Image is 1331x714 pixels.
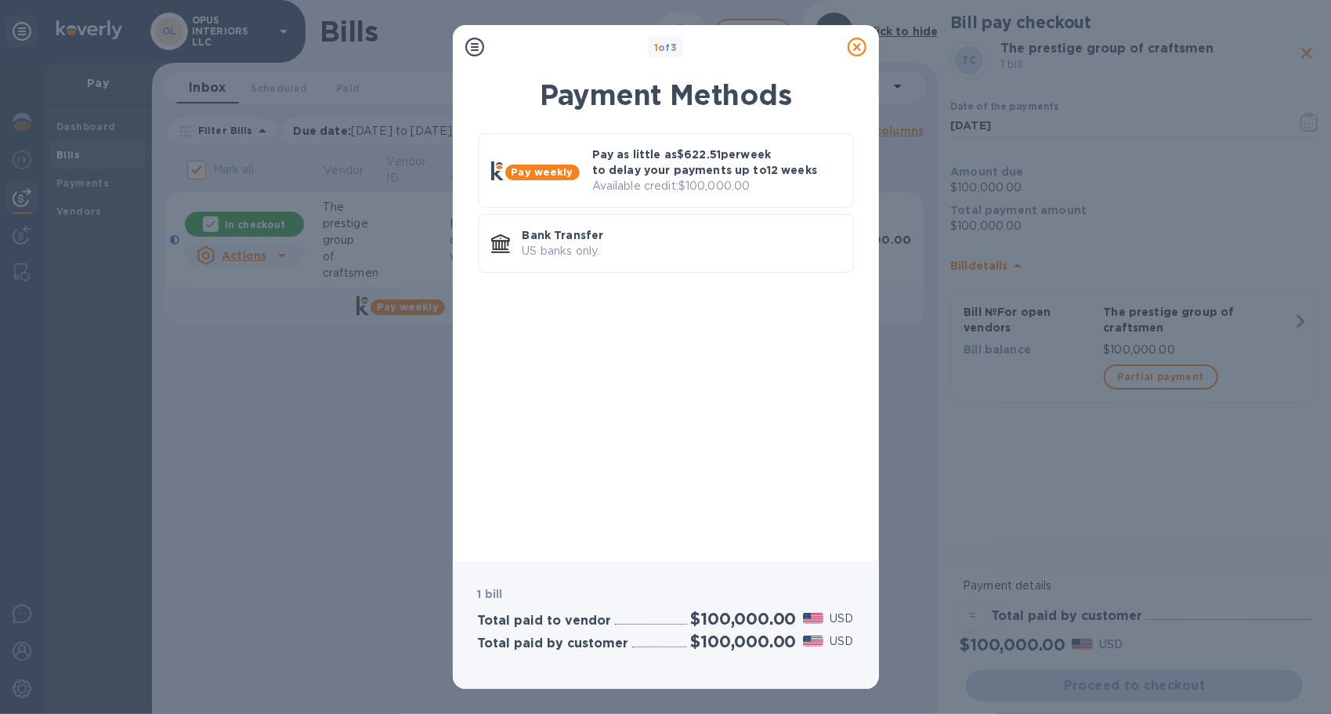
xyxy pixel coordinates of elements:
[478,588,503,600] b: 1 bill
[690,609,796,629] h2: $100,000.00
[523,227,841,243] p: Bank Transfer
[592,147,841,178] p: Pay as little as $622.51 per week to delay your payments up to 12 weeks
[803,613,824,624] img: USD
[654,42,658,53] span: 1
[478,636,629,651] h3: Total paid by customer
[478,614,612,629] h3: Total paid to vendor
[523,243,841,259] p: US banks only.
[830,633,853,650] p: USD
[830,611,853,627] p: USD
[592,178,841,194] p: Available credit: $100,000.00
[478,78,854,111] h1: Payment Methods
[512,166,573,178] b: Pay weekly
[654,42,678,53] b: of 3
[803,636,824,647] img: USD
[690,632,796,651] h2: $100,000.00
